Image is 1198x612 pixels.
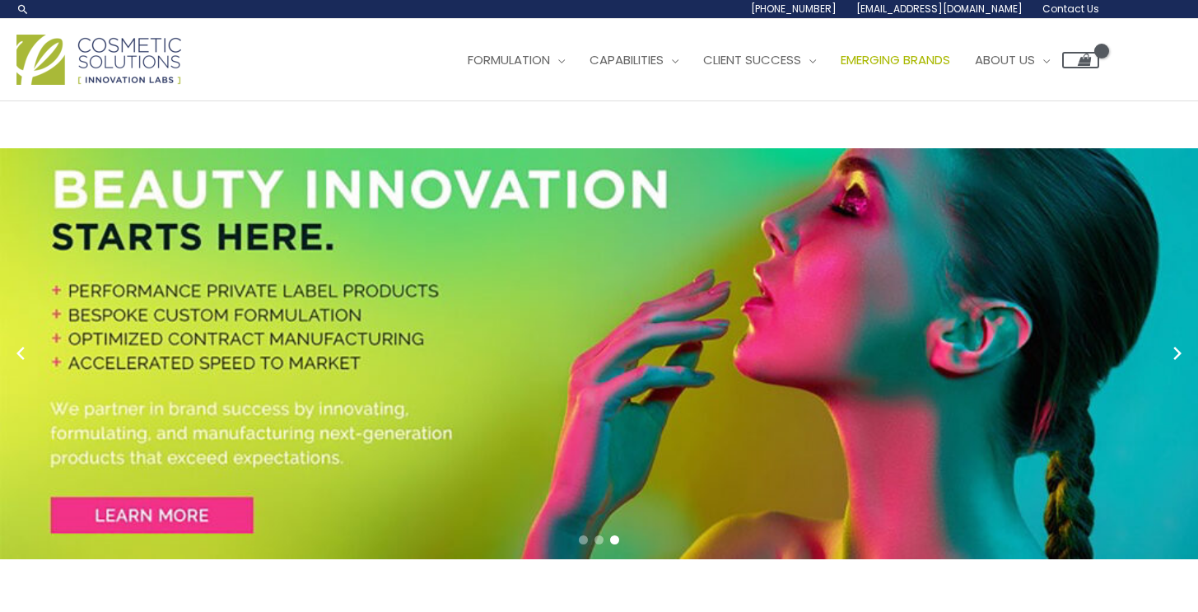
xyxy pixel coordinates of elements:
span: [EMAIL_ADDRESS][DOMAIN_NAME] [856,2,1023,16]
span: [PHONE_NUMBER] [751,2,837,16]
span: About Us [975,51,1035,68]
span: Go to slide 3 [610,535,619,544]
button: Next slide [1165,341,1190,366]
a: Client Success [691,35,828,85]
span: Formulation [468,51,550,68]
button: Previous slide [8,341,33,366]
a: Emerging Brands [828,35,963,85]
span: Capabilities [590,51,664,68]
a: Search icon link [16,2,30,16]
span: Go to slide 1 [579,535,588,544]
a: About Us [963,35,1062,85]
span: Client Success [703,51,801,68]
a: View Shopping Cart, empty [1062,52,1099,68]
span: Emerging Brands [841,51,950,68]
nav: Site Navigation [443,35,1099,85]
span: Contact Us [1042,2,1099,16]
span: Go to slide 2 [594,535,604,544]
a: Capabilities [577,35,691,85]
a: Formulation [455,35,577,85]
img: Cosmetic Solutions Logo [16,35,181,85]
